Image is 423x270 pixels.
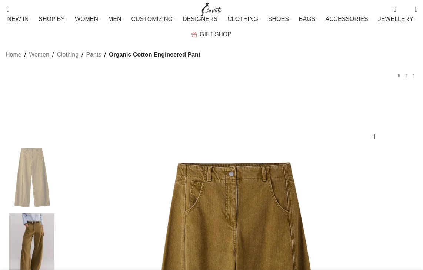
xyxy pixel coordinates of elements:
[75,16,98,23] span: WOMEN
[109,50,200,60] span: Organic Cotton Engineered Pant
[183,12,220,27] a: DESIGNERS
[6,50,200,60] nav: Breadcrumb
[199,6,224,12] a: Site logo
[29,50,49,60] a: Women
[200,31,232,38] span: GIFT SHOP
[2,12,421,42] div: Main navigation
[299,16,315,23] span: BAGS
[108,16,121,23] span: MEN
[403,7,409,13] span: 0
[394,4,400,9] span: 0
[131,12,175,27] a: CUSTOMIZING
[191,32,197,37] img: GiftBag
[325,12,371,27] a: ACCESSORIES
[86,50,101,60] a: Pants
[39,12,67,27] a: SHOP BY
[6,50,21,60] a: Home
[7,12,31,27] a: NEW IN
[108,12,124,27] a: MEN
[9,145,54,210] img: Organic Cotton Engineered Pant
[268,16,289,23] span: SHOES
[39,16,65,23] span: SHOP BY
[227,12,261,27] a: CLOTHING
[378,16,413,23] span: JEWELLERY
[7,16,29,23] span: NEW IN
[183,16,217,23] span: DESIGNERS
[191,27,232,42] a: GIFT SHOP
[390,2,400,17] a: 0
[227,16,258,23] span: CLOTHING
[268,12,292,27] a: SHOES
[378,12,416,27] a: JEWELLERY
[57,50,79,60] a: Clothing
[325,16,368,23] span: ACCESSORIES
[75,12,101,27] a: WOMEN
[299,12,318,27] a: BAGS
[395,72,403,80] a: Previous product
[410,72,417,80] a: Next product
[402,2,409,17] div: My Wishlist
[131,16,173,23] span: CUSTOMIZING
[2,2,9,17] a: Search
